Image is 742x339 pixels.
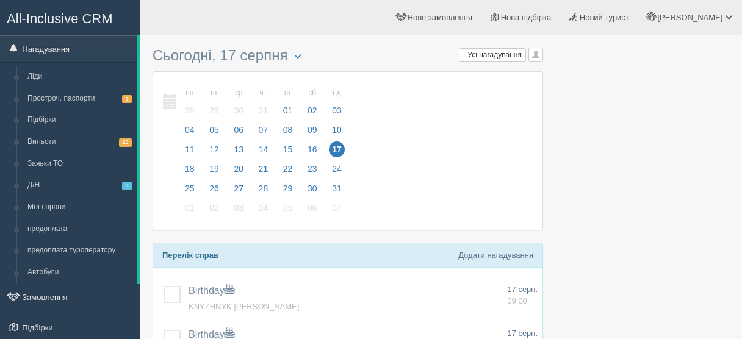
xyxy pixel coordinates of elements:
[304,180,320,196] span: 30
[203,81,226,123] a: вт 29
[304,122,320,138] span: 09
[276,143,300,162] a: 15
[256,141,272,157] span: 14
[276,182,300,201] a: 29
[276,81,300,123] a: пт 01
[22,240,137,262] a: предоплата туроператору
[301,143,324,162] a: 16
[119,138,132,146] span: 20
[227,182,250,201] a: 27
[182,141,198,157] span: 11
[329,88,345,98] small: нд
[501,13,552,22] span: Нова підбірка
[507,284,538,307] a: 17 серп. 09:00
[325,201,345,221] a: 07
[280,200,296,216] span: 05
[280,161,296,177] span: 22
[325,182,345,201] a: 31
[227,201,250,221] a: 03
[22,196,137,218] a: Мої справи
[227,123,250,143] a: 06
[408,13,472,22] span: Нове замовлення
[329,102,345,118] span: 03
[231,122,247,138] span: 06
[178,123,201,143] a: 04
[178,182,201,201] a: 25
[301,81,324,123] a: сб 02
[304,161,320,177] span: 23
[206,122,222,138] span: 05
[256,88,272,98] small: чт
[231,180,247,196] span: 27
[304,200,320,216] span: 06
[231,200,247,216] span: 03
[280,122,296,138] span: 08
[256,102,272,118] span: 31
[206,141,222,157] span: 12
[301,201,324,221] a: 06
[189,302,299,311] a: KNYZHNYK [PERSON_NAME]
[329,200,345,216] span: 07
[227,162,250,182] a: 20
[231,141,247,157] span: 13
[178,162,201,182] a: 18
[227,81,250,123] a: ср 30
[657,13,722,22] span: [PERSON_NAME]
[182,161,198,177] span: 18
[203,143,226,162] a: 12
[178,143,201,162] a: 11
[329,161,345,177] span: 24
[252,81,275,123] a: чт 31
[162,251,218,260] b: Перелік справ
[507,285,538,294] span: 17 серп.
[153,48,543,65] h3: Сьогодні, 17 серпня
[189,285,234,296] a: Birthday
[22,88,137,110] a: Простроч. паспорти9
[22,109,137,131] a: Підбірки
[304,141,320,157] span: 16
[467,51,522,59] span: Усі нагадування
[280,102,296,118] span: 01
[22,131,137,153] a: Вильоти20
[304,88,320,98] small: сб
[458,251,533,260] a: Додати нагадування
[256,200,272,216] span: 04
[231,88,247,98] small: ср
[203,162,226,182] a: 19
[206,88,222,98] small: вт
[276,123,300,143] a: 08
[325,123,345,143] a: 10
[329,180,345,196] span: 31
[507,329,538,338] span: 17 серп.
[507,296,527,305] span: 09:00
[182,180,198,196] span: 25
[252,143,275,162] a: 14
[178,81,201,123] a: пн 28
[252,123,275,143] a: 07
[252,162,275,182] a: 21
[182,122,198,138] span: 04
[304,102,320,118] span: 02
[276,162,300,182] a: 22
[206,200,222,216] span: 02
[182,200,198,216] span: 01
[276,201,300,221] a: 05
[252,201,275,221] a: 04
[203,123,226,143] a: 05
[178,201,201,221] a: 01
[182,88,198,98] small: пн
[227,143,250,162] a: 13
[231,102,247,118] span: 30
[1,1,140,34] a: All-Inclusive CRM
[7,11,113,26] span: All-Inclusive CRM
[206,102,222,118] span: 29
[256,180,272,196] span: 28
[203,182,226,201] a: 26
[203,201,226,221] a: 02
[301,162,324,182] a: 23
[231,161,247,177] span: 20
[22,174,137,196] a: Д/Н3
[252,182,275,201] a: 28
